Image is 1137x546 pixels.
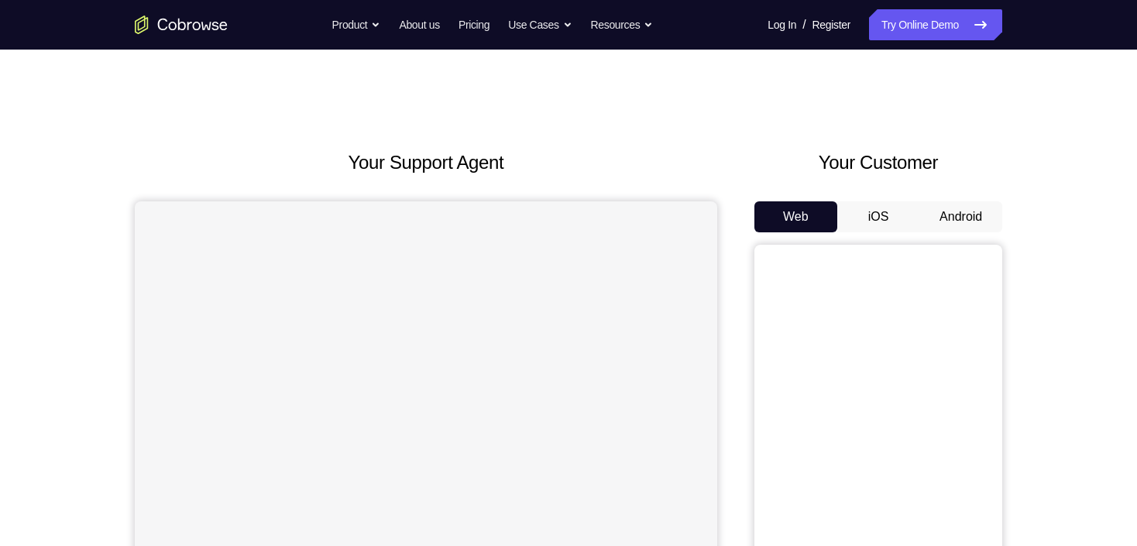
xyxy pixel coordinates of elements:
[869,9,1002,40] a: Try Online Demo
[919,201,1002,232] button: Android
[135,15,228,34] a: Go to the home page
[459,9,489,40] a: Pricing
[754,149,1002,177] h2: Your Customer
[332,9,381,40] button: Product
[591,9,654,40] button: Resources
[399,9,439,40] a: About us
[135,149,717,177] h2: Your Support Agent
[837,201,920,232] button: iOS
[768,9,796,40] a: Log In
[812,9,850,40] a: Register
[754,201,837,232] button: Web
[802,15,806,34] span: /
[508,9,572,40] button: Use Cases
